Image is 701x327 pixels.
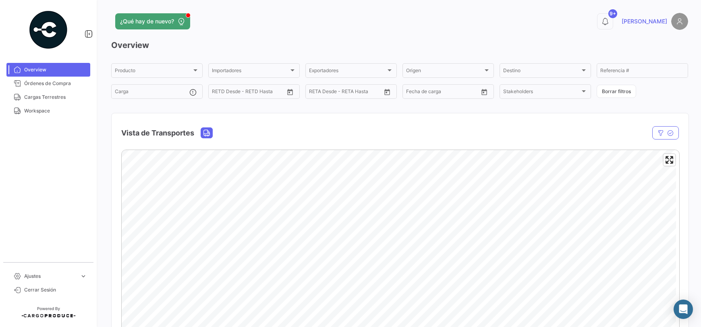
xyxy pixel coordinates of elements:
img: powered-by.png [28,10,68,50]
button: Open calendar [478,86,490,98]
span: Destino [503,69,580,75]
a: Cargas Terrestres [6,90,90,104]
span: expand_more [80,273,87,280]
span: Importadores [212,69,289,75]
a: Workspace [6,104,90,118]
span: Exportadores [309,69,386,75]
input: Desde [212,90,226,96]
span: Ajustes [24,273,77,280]
span: Cargas Terrestres [24,94,87,101]
a: Overview [6,63,90,77]
button: Borrar filtros [597,85,636,98]
input: Hasta [329,90,363,96]
span: ¿Qué hay de nuevo? [120,17,174,25]
img: placeholder-user.png [671,13,688,30]
h3: Overview [111,40,688,51]
input: Desde [309,90,324,96]
span: Cerrar Sesión [24,286,87,294]
h4: Vista de Transportes [121,127,194,139]
button: Open calendar [381,86,393,98]
button: Land [201,128,212,138]
span: Workspace [24,107,87,115]
span: Producto [115,69,192,75]
span: [PERSON_NAME] [622,17,667,25]
a: Órdenes de Compra [6,77,90,90]
button: Enter fullscreen [664,154,675,166]
button: Open calendar [284,86,296,98]
input: Hasta [426,90,460,96]
span: Stakeholders [503,90,580,96]
input: Hasta [232,90,266,96]
div: Abrir Intercom Messenger [674,300,693,319]
button: ¿Qué hay de nuevo? [115,13,190,29]
span: Órdenes de Compra [24,80,87,87]
input: Desde [406,90,421,96]
span: Overview [24,66,87,73]
span: Origen [406,69,483,75]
